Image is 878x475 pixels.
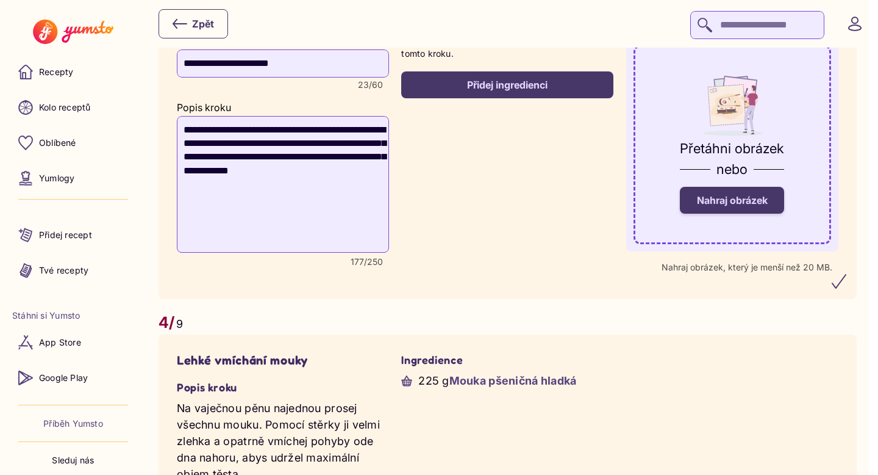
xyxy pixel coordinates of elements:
span: Mouka pšeničná hladká [449,374,577,387]
p: Přetáhni obrázek [680,138,784,159]
a: Recepty [12,57,134,87]
p: 4/ [159,311,175,335]
span: Nahraj obrázek [697,194,768,206]
p: Oblíbené [39,137,76,149]
p: 225 g [418,372,576,389]
p: Přidej recept [39,229,92,241]
h5: Popis kroku [177,380,389,394]
a: Kolo receptů [12,93,134,122]
p: Sleduj nás [52,454,94,466]
span: Character count [351,257,383,267]
a: Tvé recepty [12,256,134,285]
a: Oblíbené [12,128,134,158]
span: Character count [358,80,383,90]
label: Popis kroku [177,101,231,114]
p: 9 [176,316,183,332]
p: Google Play [39,372,88,384]
button: Přidej ingredienci [401,71,613,98]
p: Kolo receptů [39,101,91,114]
p: Nahraj obrázek, který je menší než 20 MB. [662,263,832,272]
li: Stáhni si Yumsto [12,310,134,322]
div: Zpět [173,16,214,31]
p: Tvé recepty [39,264,88,277]
a: Přidej recept [12,220,134,250]
p: Yumlogy [39,172,74,184]
a: Yumlogy [12,164,134,193]
p: App Store [39,336,81,349]
a: Google Play [12,363,134,393]
button: Zpět [159,9,228,38]
img: Yumsto logo [33,20,113,44]
a: Příběh Yumsto [43,418,103,430]
p: nebo [716,159,748,179]
h4: Lehké vmíchání mouky [177,353,389,368]
h5: Ingredience [401,353,613,367]
a: App Store [12,328,134,357]
div: Přidej ingredienci [415,78,600,92]
p: Recepty [39,66,73,78]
